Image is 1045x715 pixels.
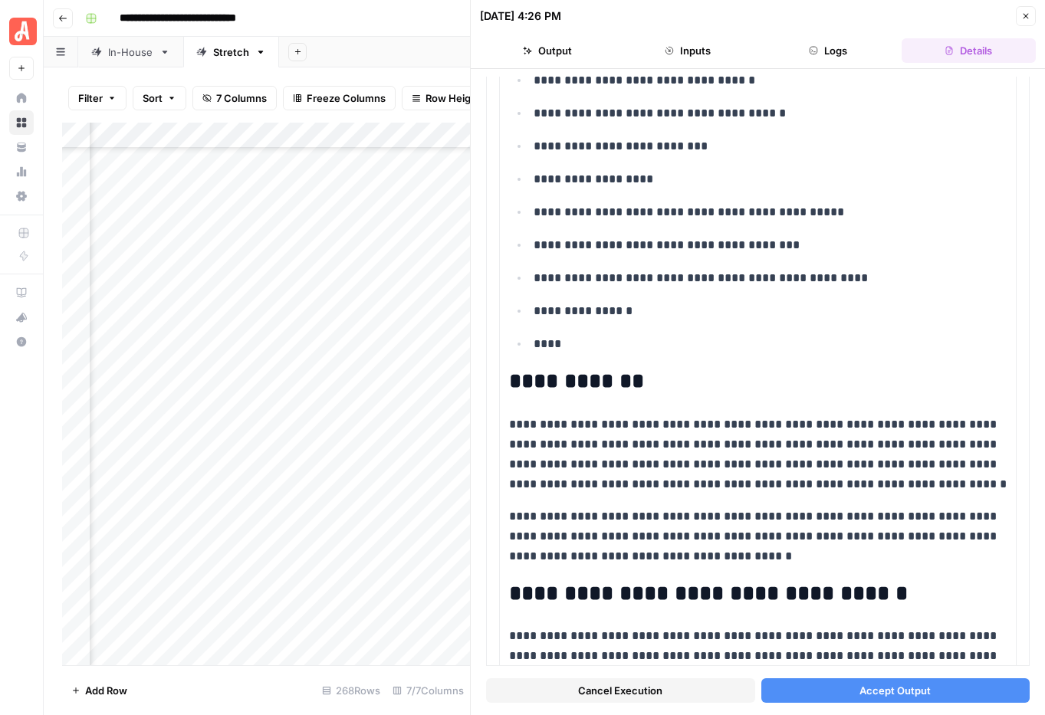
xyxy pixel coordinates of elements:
[85,683,127,698] span: Add Row
[133,86,186,110] button: Sort
[480,38,614,63] button: Output
[402,86,491,110] button: Row Height
[9,280,34,305] a: AirOps Academy
[902,38,1036,63] button: Details
[386,678,470,703] div: 7/7 Columns
[9,305,34,330] button: What's new?
[192,86,277,110] button: 7 Columns
[9,159,34,184] a: Usage
[143,90,163,106] span: Sort
[216,90,267,106] span: 7 Columns
[578,683,662,698] span: Cancel Execution
[10,306,33,329] div: What's new?
[9,18,37,45] img: Angi Logo
[62,678,136,703] button: Add Row
[283,86,396,110] button: Freeze Columns
[480,8,561,24] div: [DATE] 4:26 PM
[183,37,279,67] a: Stretch
[9,86,34,110] a: Home
[620,38,754,63] button: Inputs
[9,110,34,135] a: Browse
[426,90,481,106] span: Row Height
[761,678,1030,703] button: Accept Output
[307,90,386,106] span: Freeze Columns
[9,330,34,354] button: Help + Support
[859,683,931,698] span: Accept Output
[108,44,153,60] div: In-House
[761,38,895,63] button: Logs
[9,12,34,51] button: Workspace: Angi
[78,37,183,67] a: In-House
[9,135,34,159] a: Your Data
[316,678,386,703] div: 268 Rows
[9,184,34,208] a: Settings
[486,678,755,703] button: Cancel Execution
[78,90,103,106] span: Filter
[68,86,127,110] button: Filter
[213,44,249,60] div: Stretch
